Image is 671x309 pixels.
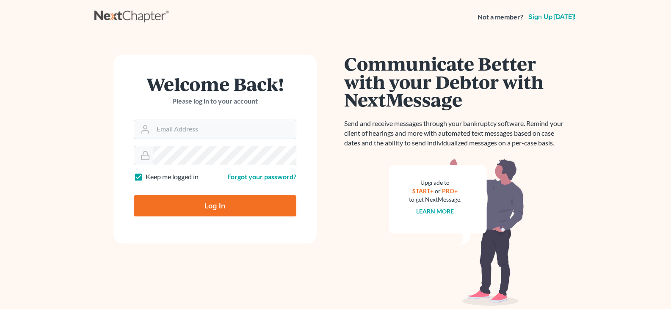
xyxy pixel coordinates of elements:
[478,12,523,22] strong: Not a member?
[153,120,296,139] input: Email Address
[134,195,296,216] input: Log In
[416,208,454,215] a: Learn more
[389,158,524,306] img: nextmessage_bg-59042aed3d76b12b5cd301f8e5b87938c9018125f34e5fa2b7a6b67550977c72.svg
[409,178,461,187] div: Upgrade to
[412,187,434,194] a: START+
[435,187,441,194] span: or
[227,172,296,180] a: Forgot your password?
[527,14,577,20] a: Sign up [DATE]!
[442,187,458,194] a: PRO+
[146,172,199,182] label: Keep me logged in
[134,96,296,106] p: Please log in to your account
[344,119,569,148] p: Send and receive messages through your bankruptcy software. Remind your client of hearings and mo...
[344,55,569,109] h1: Communicate Better with your Debtor with NextMessage
[134,75,296,93] h1: Welcome Back!
[409,195,461,204] div: to get NextMessage.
